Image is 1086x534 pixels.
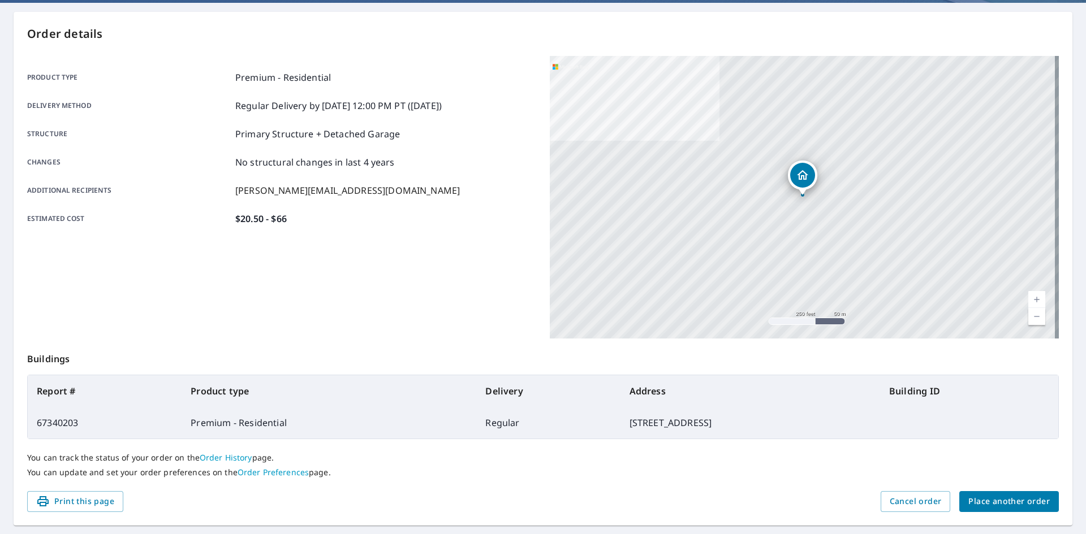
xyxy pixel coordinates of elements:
td: 67340203 [28,407,182,439]
button: Print this page [27,491,123,512]
p: Regular Delivery by [DATE] 12:00 PM PT ([DATE]) [235,99,442,112]
td: Regular [476,407,620,439]
th: Report # [28,375,182,407]
p: Additional recipients [27,184,231,197]
th: Building ID [880,375,1058,407]
th: Delivery [476,375,620,407]
span: Cancel order [890,494,942,509]
a: Current Level 17, Zoom Out [1028,308,1045,325]
p: Primary Structure + Detached Garage [235,127,400,141]
p: Product type [27,71,231,84]
a: Order Preferences [238,467,309,477]
th: Product type [182,375,476,407]
p: [PERSON_NAME][EMAIL_ADDRESS][DOMAIN_NAME] [235,184,460,197]
p: Order details [27,25,1059,42]
p: Estimated cost [27,212,231,225]
button: Place another order [959,491,1059,512]
p: $20.50 - $66 [235,212,287,225]
button: Cancel order [881,491,951,512]
td: [STREET_ADDRESS] [620,407,880,439]
span: Place another order [968,494,1050,509]
a: Order History [200,452,252,463]
span: Print this page [36,494,114,509]
p: You can update and set your order preferences on the page. [27,467,1059,477]
p: You can track the status of your order on the page. [27,453,1059,463]
a: Current Level 17, Zoom In [1028,291,1045,308]
th: Address [620,375,880,407]
p: Premium - Residential [235,71,331,84]
p: No structural changes in last 4 years [235,155,395,169]
p: Delivery method [27,99,231,112]
p: Changes [27,155,231,169]
div: Dropped pin, building 1, Residential property, 1433 E Division St Springfield, MO 65803 [788,160,817,196]
td: Premium - Residential [182,407,476,439]
p: Structure [27,127,231,141]
p: Buildings [27,338,1059,375]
